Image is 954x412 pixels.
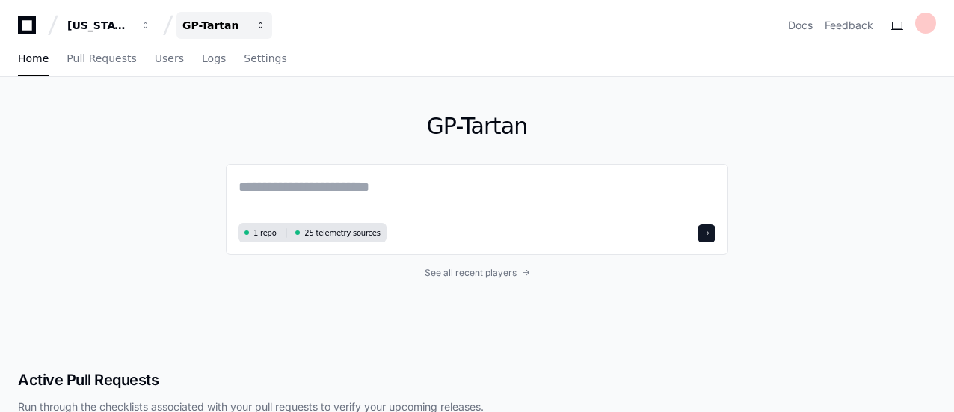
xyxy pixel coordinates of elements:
span: Logs [202,54,226,63]
div: GP-Tartan [182,18,247,33]
button: GP-Tartan [176,12,272,39]
a: See all recent players [226,267,728,279]
a: Users [155,42,184,76]
a: Settings [244,42,286,76]
button: Feedback [825,18,873,33]
span: See all recent players [425,267,517,279]
button: [US_STATE] Pacific [61,12,157,39]
h2: Active Pull Requests [18,369,936,390]
span: Users [155,54,184,63]
span: Home [18,54,49,63]
span: Settings [244,54,286,63]
a: Docs [788,18,813,33]
h1: GP-Tartan [226,113,728,140]
a: Pull Requests [67,42,136,76]
a: Home [18,42,49,76]
span: 1 repo [253,227,277,239]
span: Pull Requests [67,54,136,63]
a: Logs [202,42,226,76]
div: [US_STATE] Pacific [67,18,132,33]
span: 25 telemetry sources [304,227,380,239]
